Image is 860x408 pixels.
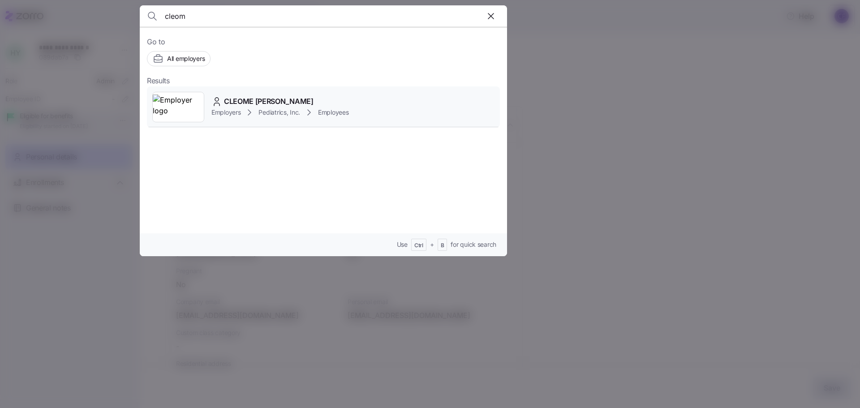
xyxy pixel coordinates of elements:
span: + [430,240,434,249]
button: All employers [147,51,211,66]
span: Employees [318,108,348,117]
span: Ctrl [414,242,423,249]
span: for quick search [451,240,496,249]
img: Employer logo [153,94,204,120]
span: Pediatrics, Inc. [258,108,300,117]
span: Go to [147,36,500,47]
span: Results [147,75,170,86]
span: Employers [211,108,241,117]
span: CLEOME [PERSON_NAME] [224,96,314,107]
span: Use [397,240,408,249]
span: All employers [167,54,205,63]
span: B [441,242,444,249]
